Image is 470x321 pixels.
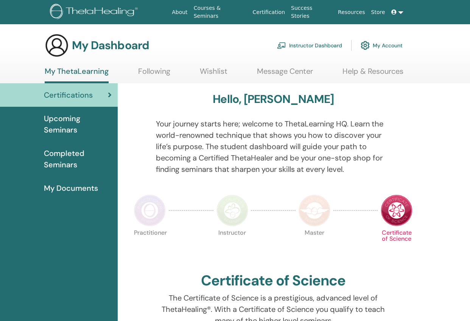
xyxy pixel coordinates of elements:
a: About [169,5,190,19]
h3: My Dashboard [72,39,149,52]
span: My Documents [44,182,98,194]
a: Courses & Seminars [191,1,250,23]
img: Instructor [216,195,248,226]
a: Resources [335,5,368,19]
img: generic-user-icon.jpg [45,33,69,58]
a: My ThetaLearning [45,67,109,83]
a: Instructor Dashboard [277,37,342,54]
a: Certification [250,5,288,19]
p: Master [299,230,330,262]
a: Store [368,5,388,19]
a: Help & Resources [342,67,403,81]
a: Success Stories [288,1,335,23]
p: Practitioner [134,230,166,262]
img: cog.svg [361,39,370,52]
img: Master [299,195,330,226]
p: Your journey starts here; welcome to ThetaLearning HQ. Learn the world-renowned technique that sh... [156,118,391,175]
a: Wishlist [200,67,227,81]
img: Practitioner [134,195,166,226]
p: Certificate of Science [381,230,412,262]
h3: Hello, [PERSON_NAME] [213,92,334,106]
p: Instructor [216,230,248,262]
a: Message Center [257,67,313,81]
span: Upcoming Seminars [44,113,112,136]
h2: Certificate of Science [201,272,345,290]
span: Certifications [44,89,93,101]
span: Completed Seminars [44,148,112,170]
a: Following [138,67,170,81]
a: My Account [361,37,403,54]
img: chalkboard-teacher.svg [277,42,286,49]
img: logo.png [50,4,140,21]
img: Certificate of Science [381,195,412,226]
